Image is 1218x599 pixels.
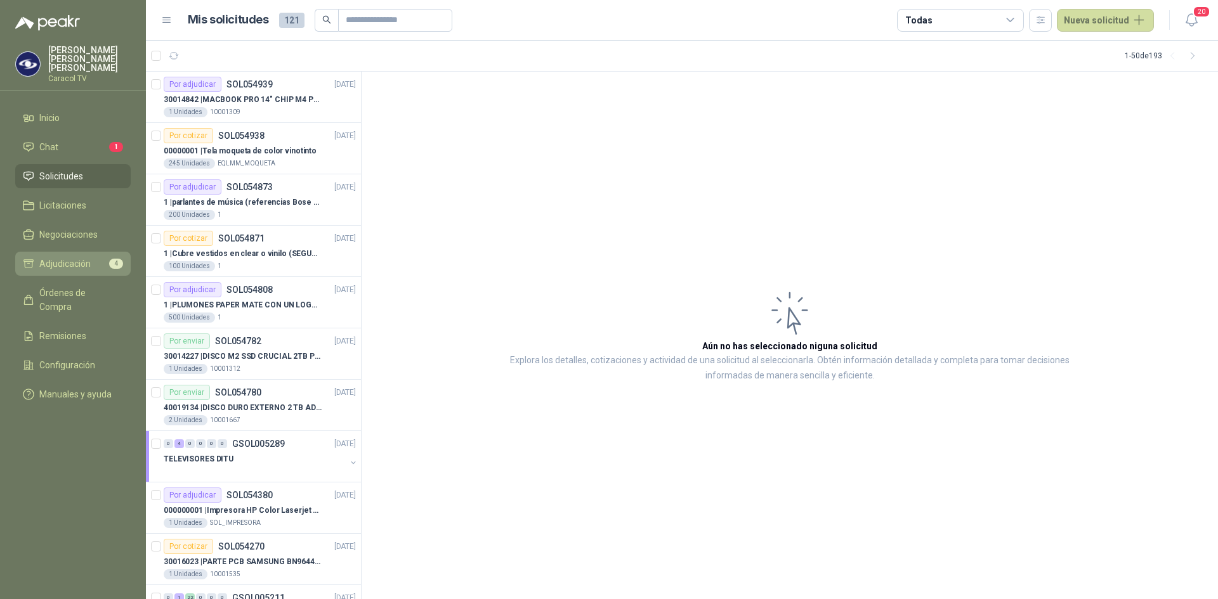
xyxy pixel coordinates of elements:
[334,387,356,399] p: [DATE]
[196,439,206,448] div: 0
[164,351,322,363] p: 30014227 | DISCO M2 SSD CRUCIAL 2TB P3 PLUS
[334,181,356,193] p: [DATE]
[210,107,240,117] p: 10001309
[164,145,317,157] p: 00000001 | Tela moqueta de color vinotinto
[15,106,131,130] a: Inicio
[164,299,322,311] p: 1 | PLUMONES PAPER MATE CON UN LOGO (SEGUN REF.ADJUNTA)
[164,128,213,143] div: Por cotizar
[164,312,215,323] div: 500 Unidades
[16,52,40,76] img: Company Logo
[218,542,265,551] p: SOL054270
[218,234,265,243] p: SOL054871
[109,142,123,152] span: 1
[185,439,195,448] div: 0
[334,130,356,142] p: [DATE]
[164,402,322,414] p: 40019134 | DISCO DURO EXTERNO 2 TB ADATA
[218,439,227,448] div: 0
[146,174,361,226] a: Por adjudicarSOL054873[DATE] 1 |parlantes de música (referencias Bose o Alexa) CON MARCACION 1 LO...
[164,453,233,465] p: TELEVISORES DITU
[1125,46,1203,66] div: 1 - 50 de 193
[218,261,221,271] p: 1
[334,489,356,501] p: [DATE]
[164,487,221,503] div: Por adjudicar
[39,286,119,314] span: Órdenes de Compra
[15,252,131,276] a: Adjudicación4
[164,505,322,517] p: 000000001 | Impresora HP Color Laserjet Pro 3201dw
[226,491,273,499] p: SOL054380
[146,123,361,174] a: Por cotizarSOL054938[DATE] 00000001 |Tela moqueta de color vinotinto245 UnidadesEQLMM_MOQUETA
[39,169,83,183] span: Solicitudes
[1180,9,1203,32] button: 20
[48,75,131,82] p: Caracol TV
[334,233,356,245] p: [DATE]
[39,111,60,125] span: Inicio
[109,259,123,269] span: 4
[210,569,240,579] p: 10001535
[210,518,261,528] p: SOL_IMPRESORA
[164,385,210,400] div: Por enviar
[164,210,215,220] div: 200 Unidades
[232,439,285,448] p: GSOL005289
[334,79,356,91] p: [DATE]
[39,257,91,271] span: Adjudicación
[1057,9,1154,32] button: Nueva solicitud
[702,339,877,353] h3: Aún no has seleccionado niguna solicitud
[39,329,86,343] span: Remisiones
[146,72,361,123] a: Por adjudicarSOL054939[DATE] 30014842 |MACBOOK PRO 14" CHIP M4 PRO - MX2J3E/A1 Unidades10001309
[164,364,207,374] div: 1 Unidades
[207,439,216,448] div: 0
[226,80,273,89] p: SOL054939
[15,193,131,217] a: Licitaciones
[164,436,358,477] a: 0 4 0 0 0 0 GSOL005289[DATE] TELEVISORES DITU
[334,284,356,296] p: [DATE]
[146,380,361,431] a: Por enviarSOL054780[DATE] 40019134 |DISCO DURO EXTERNO 2 TB ADATA2 Unidades10001667
[279,13,304,28] span: 121
[174,439,184,448] div: 4
[215,388,261,397] p: SOL054780
[15,164,131,188] a: Solicitudes
[146,328,361,380] a: Por enviarSOL054782[DATE] 30014227 |DISCO M2 SSD CRUCIAL 2TB P3 PLUS1 Unidades10001312
[146,226,361,277] a: Por cotizarSOL054871[DATE] 1 |Cubre vestidos en clear o vinilo (SEGUN ESPECIFICACIONES DEL ADJUNT...
[218,210,221,220] p: 1
[164,539,213,554] div: Por cotizar
[164,94,322,106] p: 30014842 | MACBOOK PRO 14" CHIP M4 PRO - MX2J3E/A
[210,364,240,374] p: 10001312
[1193,6,1210,18] span: 20
[215,337,261,345] p: SOL054782
[334,541,356,553] p: [DATE]
[164,556,322,568] p: 30016023 | PARTE PCB SAMSUNG BN9644788A P ONECONNE
[218,158,275,169] p: EQLMM_MOQUETA
[15,135,131,159] a: Chat1
[39,140,58,154] span: Chat
[15,353,131,377] a: Configuración
[15,382,131,406] a: Manuales y ayuda
[164,248,322,260] p: 1 | Cubre vestidos en clear o vinilo (SEGUN ESPECIFICACIONES DEL ADJUNTO)
[164,518,207,528] div: 1 Unidades
[218,312,221,323] p: 1
[164,158,215,169] div: 245 Unidades
[164,179,221,195] div: Por adjudicar
[15,281,131,319] a: Órdenes de Compra
[488,353,1091,383] p: Explora los detalles, cotizaciones y actividad de una solicitud al seleccionarla. Obtén informaci...
[15,222,131,247] a: Negociaciones
[164,439,173,448] div: 0
[164,333,210,349] div: Por enviar
[164,231,213,246] div: Por cotizar
[15,324,131,348] a: Remisiones
[146,534,361,585] a: Por cotizarSOL054270[DATE] 30016023 |PARTE PCB SAMSUNG BN9644788A P ONECONNE1 Unidades10001535
[164,415,207,425] div: 2 Unidades
[15,15,80,30] img: Logo peakr
[322,15,331,24] span: search
[39,198,86,212] span: Licitaciones
[226,285,273,294] p: SOL054808
[164,107,207,117] div: 1 Unidades
[146,482,361,534] a: Por adjudicarSOL054380[DATE] 000000001 |Impresora HP Color Laserjet Pro 3201dw1 UnidadesSOL_IMPRE...
[218,131,265,140] p: SOL054938
[905,13,932,27] div: Todas
[48,46,131,72] p: [PERSON_NAME] [PERSON_NAME] [PERSON_NAME]
[226,183,273,191] p: SOL054873
[164,282,221,297] div: Por adjudicar
[164,569,207,579] div: 1 Unidades
[334,335,356,347] p: [DATE]
[164,196,322,209] p: 1 | parlantes de música (referencias Bose o Alexa) CON MARCACION 1 LOGO (Mas datos en el adjunto)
